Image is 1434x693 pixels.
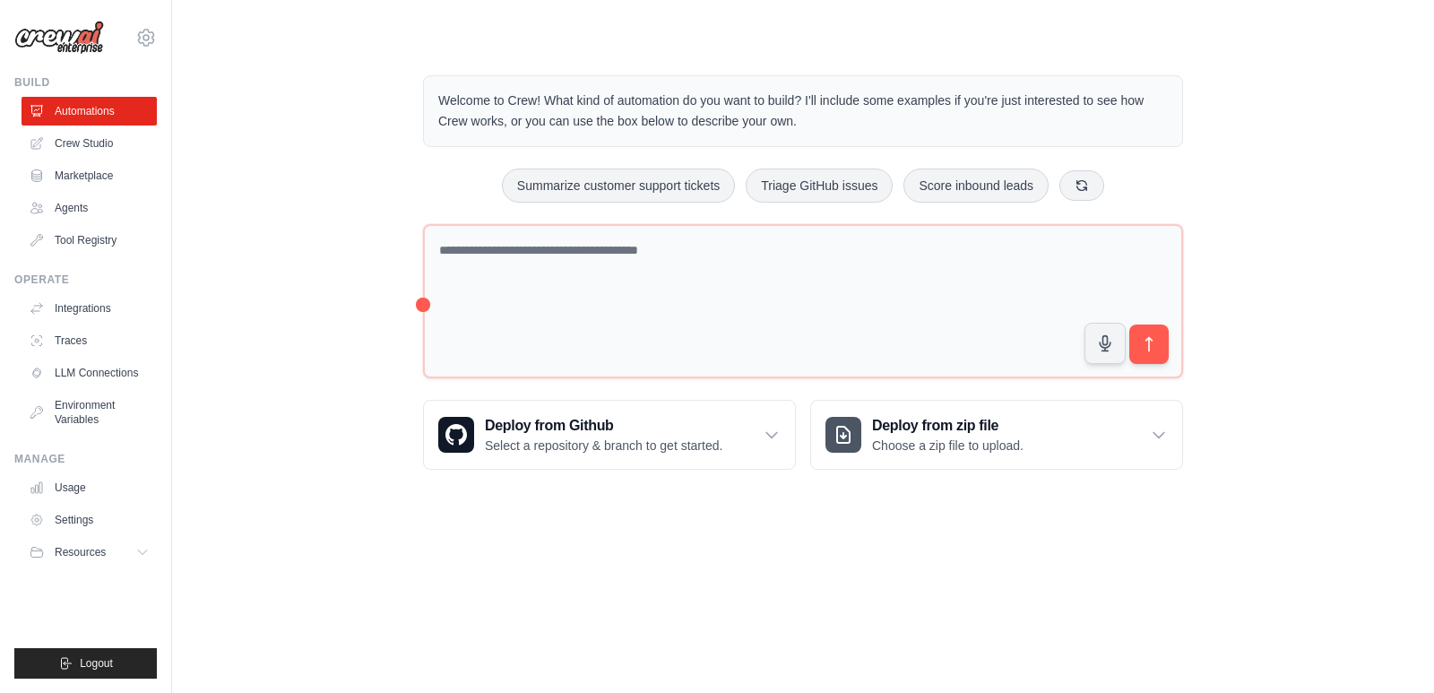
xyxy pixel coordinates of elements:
button: Resources [22,538,157,567]
a: Marketplace [22,161,157,190]
a: Traces [22,326,157,355]
h3: Deploy from Github [485,415,722,437]
img: Logo [14,21,104,55]
a: LLM Connections [22,359,157,387]
div: Operate [14,273,157,287]
p: Welcome to Crew! What kind of automation do you want to build? I'll include some examples if you'... [438,91,1168,132]
span: Resources [55,545,106,559]
a: Integrations [22,294,157,323]
span: Logout [80,656,113,671]
div: Build [14,75,157,90]
h3: Deploy from zip file [872,415,1024,437]
p: Choose a zip file to upload. [872,437,1024,455]
p: Select a repository & branch to get started. [485,437,722,455]
button: Summarize customer support tickets [502,169,735,203]
a: Environment Variables [22,391,157,434]
button: Logout [14,648,157,679]
div: Manage [14,452,157,466]
a: Usage [22,473,157,502]
button: Triage GitHub issues [746,169,893,203]
a: Settings [22,506,157,534]
a: Tool Registry [22,226,157,255]
a: Crew Studio [22,129,157,158]
button: Score inbound leads [903,169,1049,203]
a: Automations [22,97,157,126]
a: Agents [22,194,157,222]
